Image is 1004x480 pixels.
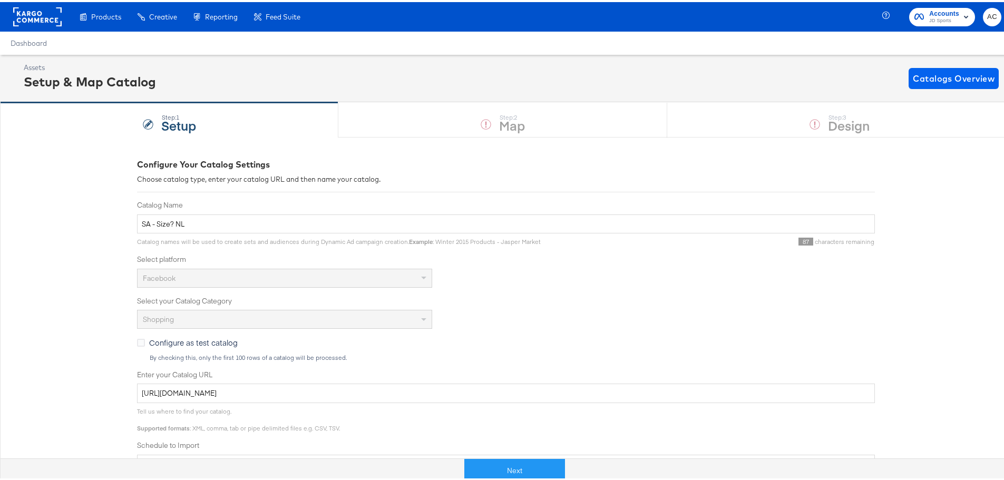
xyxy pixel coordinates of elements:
span: JD Sports [929,15,959,23]
span: Accounts [929,6,959,17]
input: Name your catalog e.g. My Dynamic Product Catalog [137,212,875,232]
button: AccountsJD Sports [909,6,975,24]
span: Tell us where to find your catalog. : XML, comma, tab or pipe delimited files e.g. CSV, TSV. [137,405,340,430]
div: Configure Your Catalog Settings [137,156,875,169]
label: Schedule to Import [137,438,875,448]
span: Facebook [143,271,176,281]
span: Reporting [205,11,238,19]
a: Dashboard [11,37,47,45]
strong: Supported formats [137,422,190,430]
span: 87 [798,236,813,243]
span: Catalog names will be used to create sets and audiences during Dynamic Ad campaign creation. : Wi... [137,236,541,243]
strong: Setup [161,114,196,132]
label: Catalog Name [137,198,875,208]
span: AC [987,9,997,21]
span: Creative [149,11,177,19]
span: Catalogs Overview [913,69,995,84]
button: Catalogs Overview [909,66,999,87]
button: AC [983,6,1001,24]
label: Enter your Catalog URL [137,368,875,378]
label: Select platform [137,252,875,262]
div: Step: 1 [161,112,196,119]
div: Assets [24,61,156,71]
span: Feed Suite [266,11,300,19]
div: Setup & Map Catalog [24,71,156,89]
span: Configure as test catalog [149,335,238,346]
strong: Example [409,236,433,243]
input: Enter Catalog URL, e.g. http://www.example.com/products.xml [137,381,875,401]
label: Select your Catalog Category [137,294,875,304]
div: By checking this, only the first 100 rows of a catalog will be processed. [149,352,875,359]
div: Choose catalog type, enter your catalog URL and then name your catalog. [137,172,875,182]
span: Products [91,11,121,19]
div: characters remaining [541,236,875,244]
span: Shopping [143,312,174,322]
